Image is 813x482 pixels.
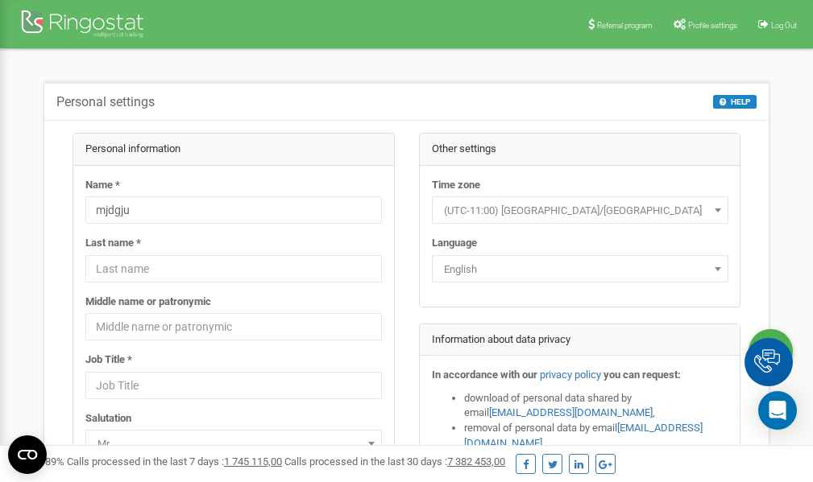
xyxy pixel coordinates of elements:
u: 1 745 115,00 [224,455,282,468]
span: Profile settings [688,21,737,30]
label: Time zone [432,178,480,193]
label: Salutation [85,411,131,426]
u: 7 382 453,00 [447,455,505,468]
label: Name * [85,178,120,193]
input: Middle name or patronymic [85,313,382,340]
strong: In accordance with our [432,369,537,381]
label: Last name * [85,236,141,251]
h5: Personal settings [56,95,155,109]
span: Referral program [597,21,653,30]
span: (UTC-11:00) Pacific/Midway [438,200,723,222]
div: Other settings [420,134,740,166]
span: (UTC-11:00) Pacific/Midway [432,196,728,224]
li: removal of personal data by email , [464,421,728,451]
input: Job Title [85,372,382,399]
input: Last name [85,255,382,282]
div: Information about data privacy [420,324,740,356]
label: Language [432,236,477,251]
span: English [438,258,723,281]
strong: you can request: [604,369,681,381]
input: Name [85,196,382,224]
span: Calls processed in the last 7 days : [67,455,282,468]
span: Mr. [85,430,382,457]
div: Personal information [73,134,394,166]
span: Mr. [91,433,376,455]
li: download of personal data shared by email , [464,391,728,421]
label: Job Title * [85,352,132,368]
button: HELP [713,95,757,109]
div: Open Intercom Messenger [758,391,797,430]
a: privacy policy [540,369,601,381]
a: [EMAIL_ADDRESS][DOMAIN_NAME] [489,406,653,418]
label: Middle name or patronymic [85,295,211,310]
span: English [432,255,728,282]
button: Open CMP widget [8,435,47,474]
span: Calls processed in the last 30 days : [284,455,505,468]
span: Log Out [771,21,797,30]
